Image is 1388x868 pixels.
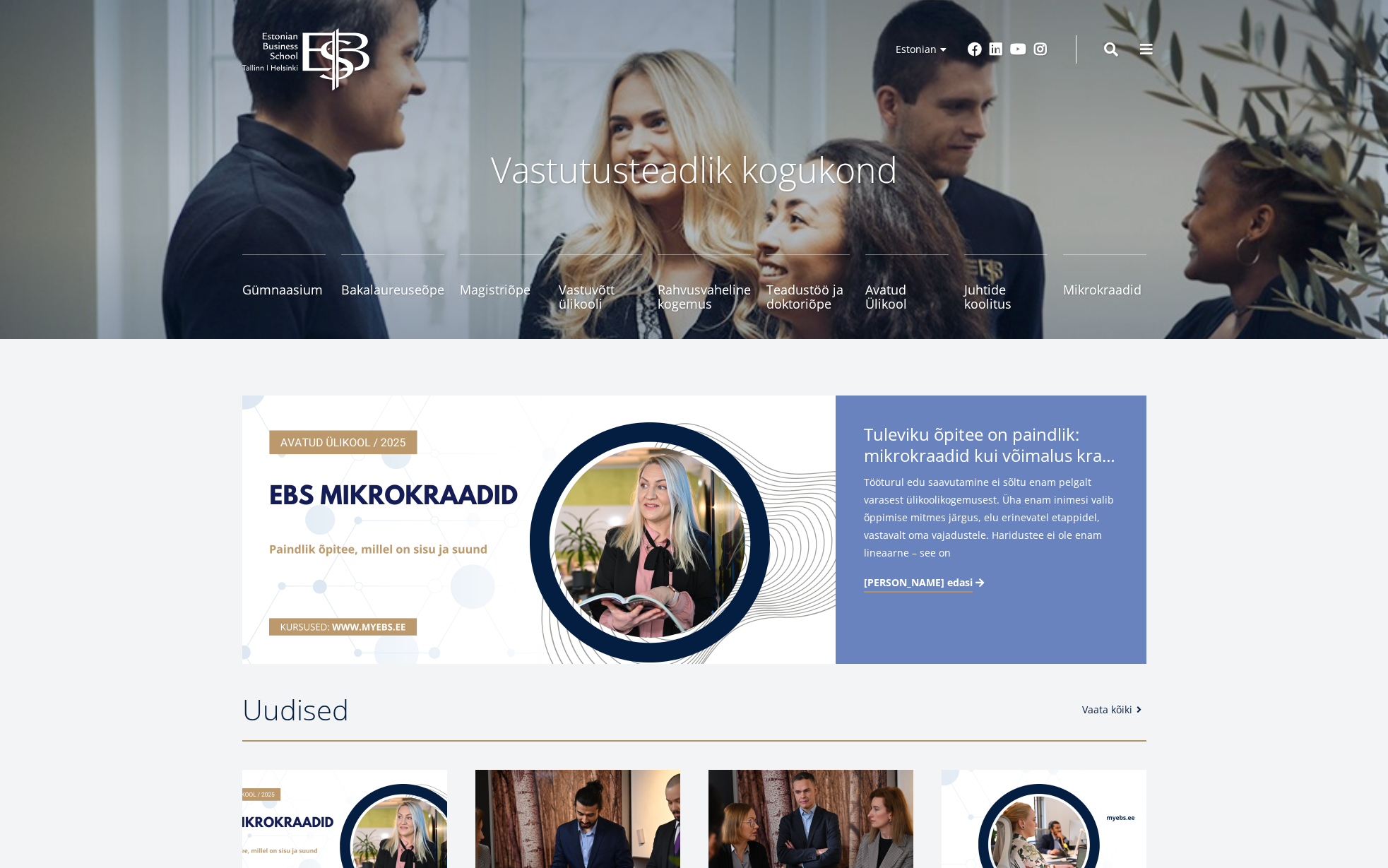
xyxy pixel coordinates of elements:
span: Juhtide koolitus [964,283,1048,311]
a: Magistriõpe [460,254,543,311]
a: Bakalaureuseõpe [341,254,444,311]
a: Gümnaasium [242,254,326,311]
span: Magistriõpe [460,283,543,297]
span: Mikrokraadid [1063,283,1146,297]
img: a [242,396,836,664]
span: Teadustöö ja doktoriõpe [766,283,850,311]
a: Youtube [1010,42,1026,57]
a: Vaata kõiki [1082,703,1146,717]
span: Rahvusvaheline kogemus [658,283,751,311]
a: Vastuvõtt ülikooli [559,254,642,311]
a: [PERSON_NAME] edasi [864,576,987,590]
a: Mikrokraadid [1063,254,1146,311]
a: Teadustöö ja doktoriõpe [766,254,850,311]
span: Bakalaureuseõpe [341,283,444,297]
span: [PERSON_NAME] edasi [864,576,973,590]
a: Rahvusvaheline kogemus [658,254,751,311]
a: Facebook [968,42,982,57]
span: Tuleviku õpitee on paindlik: [864,424,1118,470]
a: Juhtide koolitus [964,254,1048,311]
a: Avatud Ülikool [865,254,949,311]
span: mikrokraadid kui võimalus kraadini jõudmiseks [864,445,1118,466]
a: Linkedin [989,42,1003,57]
span: Gümnaasium [242,283,326,297]
a: Instagram [1033,42,1048,57]
h2: Uudised [242,692,1068,727]
span: Tööturul edu saavutamine ei sõltu enam pelgalt varasest ülikoolikogemusest. Üha enam inimesi vali... [864,473,1118,584]
span: Avatud Ülikool [865,283,949,311]
span: Vastuvõtt ülikooli [559,283,642,311]
p: Vastutusteadlik kogukond [320,148,1069,191]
